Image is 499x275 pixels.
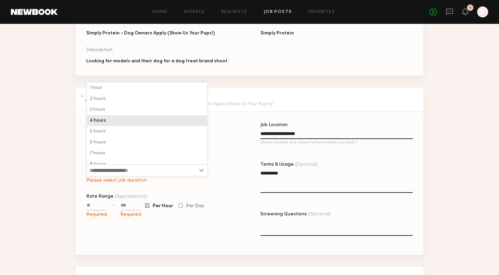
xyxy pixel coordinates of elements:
div: Screening Questions [260,212,413,217]
span: (Optional) [308,212,331,217]
h2: Job Info [81,92,274,101]
span: 8 hours [90,162,106,167]
textarea: Screening Questions(Optional) [260,219,413,236]
a: Models [184,10,205,14]
div: — [111,203,115,208]
div: Simply Protein - Dog Owners Apply (Show Us Your Pups!) [86,30,239,37]
a: Home [152,10,168,14]
span: 1 hour [90,86,102,90]
span: Per Hour [153,204,173,208]
a: Requests [221,10,247,14]
a: K [477,6,488,17]
div: Job Location [260,123,413,127]
div: Required [86,212,106,217]
span: 7 hours [90,151,105,156]
div: Looking for models and their dog for a dog treat brand shoot. [86,58,239,65]
div: Simply Protein [260,30,413,37]
a: Job Posts [264,10,292,14]
span: (Approximate) [115,194,147,199]
textarea: Terms & Usage(Optional) [260,170,413,193]
div: Terms & Usage [260,162,413,167]
span: 4 hours [90,118,106,123]
span: (Optional) [295,162,318,167]
input: Job Location(Exact location only shown to the models you book.) [260,131,413,139]
a: Favorites [308,10,335,14]
p: (Exact location only shown to the models you book.) [260,140,413,144]
span: 3 hours [90,107,105,112]
span: 2 hours [90,96,106,101]
span: 5 hours [90,129,106,134]
div: Please select job duration [86,178,208,183]
div: Description [86,48,239,52]
span: Per Day [186,204,204,208]
span: 6 hours [90,140,106,145]
div: 1 [469,6,471,10]
div: Required [120,212,140,217]
div: Rate Range [86,194,239,199]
